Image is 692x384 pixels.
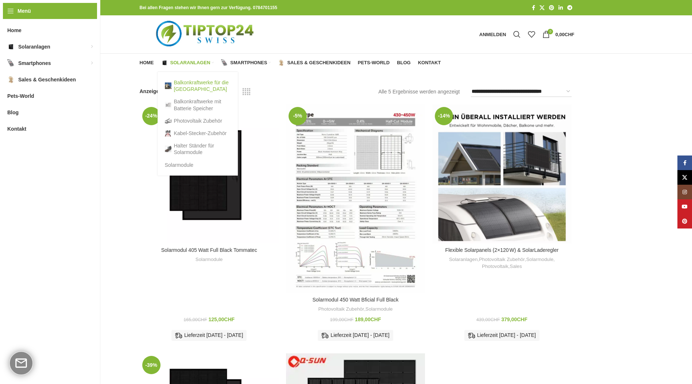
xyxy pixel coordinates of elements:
[530,3,537,13] a: Facebook Social Link
[209,316,235,322] bdi: 125,00
[224,316,235,322] span: CHF
[161,55,214,70] a: Solaranlagen
[230,60,267,66] span: Smartphones
[140,87,164,95] span: Anzeigen
[140,55,154,70] a: Home
[677,185,692,199] a: Instagram Social Link
[445,247,559,253] a: Flexible Solarpanels (2×120 W) & SolarLaderegler
[136,55,445,70] div: Hauptnavigation
[677,199,692,214] a: YouTube Social Link
[7,24,22,37] span: Home
[165,127,231,139] a: Kabel-Stecker-Zubehör
[548,29,553,34] span: 0
[476,317,500,322] bdi: 439,00
[435,107,453,125] span: -14%
[289,107,307,125] span: -5%
[165,76,231,95] a: Balkonkraftwerke für die [GEOGRAPHIC_DATA]
[165,139,231,158] a: Halter Ständer für Solarmodule
[471,87,572,97] select: Shop-Reihenfolge
[547,3,556,13] a: Pinterest Social Link
[318,306,364,313] a: Photovoltaik Zubehör
[677,170,692,185] a: X Social Link
[510,27,524,42] a: Suche
[565,32,575,37] span: CHF
[278,55,350,70] a: Sales & Geschenkideen
[7,76,15,83] img: Sales & Geschenkideen
[198,317,207,322] span: CHF
[677,214,692,229] a: Pinterest Social Link
[286,104,425,293] a: Solarmodul 450 Watt Bficial Full Black
[171,330,247,341] div: Lieferzeit [DATE] - [DATE]
[165,130,171,137] img: Kabel-Stecker-Zubehör
[565,3,575,13] a: Telegram Social Link
[18,57,51,70] span: Smartphones
[140,60,154,66] span: Home
[418,60,441,66] span: Kontakt
[142,356,161,374] span: -39%
[165,102,171,108] img: Balkonkraftwerke mit Batterie Speicher
[161,59,168,66] img: Solaranlagen
[397,55,411,70] a: Blog
[436,256,568,270] div: , , , ,
[358,60,390,66] span: Pets-World
[476,27,510,42] a: Anmelden
[287,60,350,66] span: Sales & Geschenkideen
[378,88,460,96] p: Alle 5 Ergebnisse werden angezeigt
[366,306,393,313] a: Solarmodule
[539,27,578,42] a: 0 0,00CHF
[7,89,34,103] span: Pets-World
[555,32,574,37] bdi: 0,00
[312,297,398,303] a: Solarmodul 450 Watt Bficial Full Black
[196,256,223,263] a: Solarmodule
[18,40,50,53] span: Solaranlagen
[482,263,508,270] a: Photovoltaik
[318,330,393,341] div: Lieferzeit [DATE] - [DATE]
[501,316,527,322] bdi: 379,00
[510,263,522,270] a: Sales
[140,104,279,243] a: Solarmodul 405 Watt Full Black Tommatec
[140,5,277,10] strong: Bei allen Fragen stehen wir Ihnen gern zur Verfügung. 0784701155
[165,82,171,89] img: Balkonkraftwerke für die Schweiz
[18,73,76,86] span: Sales & Geschenkideen
[479,256,525,263] a: Photovoltaik Zubehör
[355,316,381,322] bdi: 189,00
[537,3,547,13] a: X Social Link
[7,43,15,50] img: Solaranlagen
[464,330,540,341] div: Lieferzeit [DATE] - [DATE]
[371,316,381,322] span: CHF
[677,155,692,170] a: Facebook Social Link
[243,87,250,96] a: Rasteransicht 4
[418,55,441,70] a: Kontakt
[278,59,285,66] img: Sales & Geschenkideen
[142,107,161,125] span: -24%
[7,59,15,67] img: Smartphones
[526,256,553,263] a: Solarmodule
[161,247,257,253] a: Solarmodul 405 Watt Full Black Tommatec
[7,122,26,135] span: Kontakt
[165,146,171,152] img: Halter Ständer für Solarmodule
[221,59,228,66] img: Smartphones
[397,60,411,66] span: Blog
[183,317,207,322] bdi: 165,00
[165,115,231,127] a: Photovoltaik Zubehör
[290,306,421,313] div: ,
[479,32,506,37] span: Anmelden
[18,7,31,15] span: Menü
[449,256,478,263] a: Solaranlagen
[524,27,539,42] div: Meine Wunschliste
[7,106,19,119] span: Blog
[170,60,210,66] span: Solaranlagen
[140,31,272,37] a: Logo der Website
[556,3,565,13] a: LinkedIn Social Link
[517,316,527,322] span: CHF
[221,55,271,70] a: Smartphones
[358,55,390,70] a: Pets-World
[490,317,500,322] span: CHF
[432,104,571,243] a: Flexible Solarpanels (2×120 W) & SolarLaderegler
[165,118,171,124] img: Photovoltaik Zubehör
[140,15,272,53] img: Tiptop24 Nachhaltige & Faire Produkte
[330,317,353,322] bdi: 199,00
[344,317,353,322] span: CHF
[165,95,231,114] a: Balkonkraftwerke mit Batterie Speicher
